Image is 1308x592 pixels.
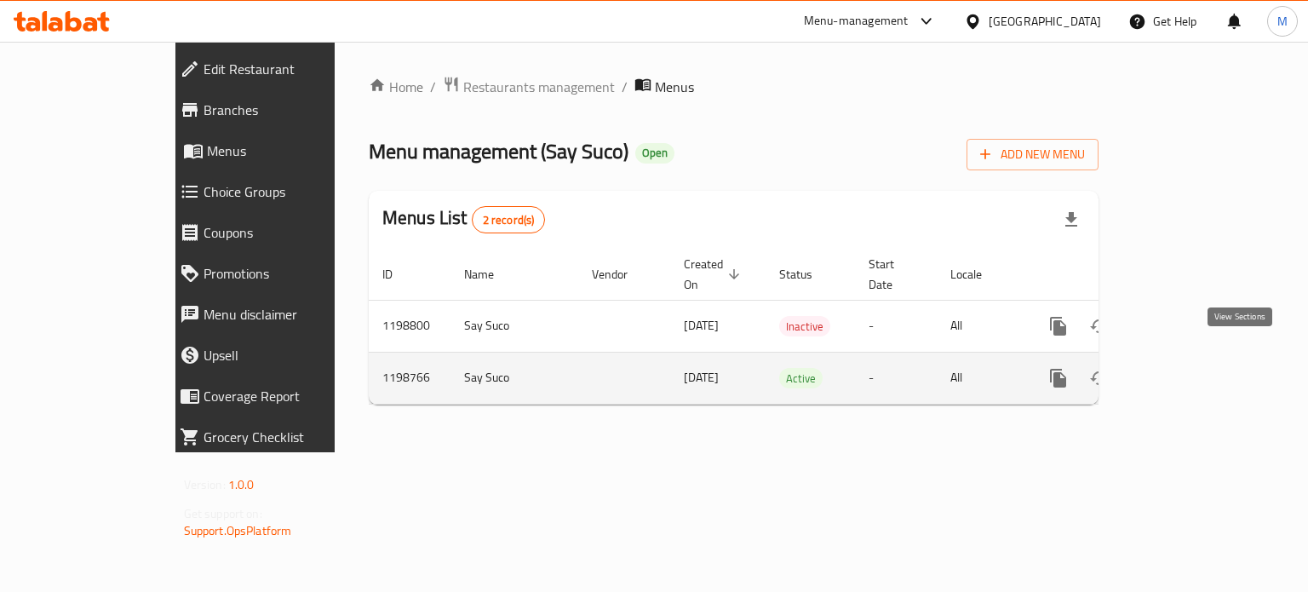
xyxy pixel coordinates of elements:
[779,369,823,388] span: Active
[184,503,262,525] span: Get support on:
[207,141,381,161] span: Menus
[382,264,415,285] span: ID
[204,59,381,79] span: Edit Restaurant
[1038,306,1079,347] button: more
[166,89,394,130] a: Branches
[166,49,394,89] a: Edit Restaurant
[622,77,628,97] li: /
[855,300,937,352] td: -
[204,386,381,406] span: Coverage Report
[1079,358,1120,399] button: Change Status
[1038,358,1079,399] button: more
[184,520,292,542] a: Support.OpsPlatform
[779,316,830,336] div: Inactive
[472,206,546,233] div: Total records count
[204,263,381,284] span: Promotions
[382,205,545,233] h2: Menus List
[166,171,394,212] a: Choice Groups
[228,474,255,496] span: 1.0.0
[369,76,1099,98] nav: breadcrumb
[684,314,719,336] span: [DATE]
[980,144,1085,165] span: Add New Menu
[989,12,1101,31] div: [GEOGRAPHIC_DATA]
[869,254,916,295] span: Start Date
[655,77,694,97] span: Menus
[204,222,381,243] span: Coupons
[592,264,650,285] span: Vendor
[635,146,674,160] span: Open
[1079,306,1120,347] button: Change Status
[804,11,909,32] div: Menu-management
[450,300,578,352] td: Say Suco
[950,264,1004,285] span: Locale
[684,254,745,295] span: Created On
[369,77,423,97] a: Home
[166,335,394,376] a: Upsell
[473,212,545,228] span: 2 record(s)
[166,212,394,253] a: Coupons
[684,366,719,388] span: [DATE]
[779,264,835,285] span: Status
[967,139,1099,170] button: Add New Menu
[369,249,1215,405] table: enhanced table
[166,294,394,335] a: Menu disclaimer
[443,76,615,98] a: Restaurants management
[635,143,674,164] div: Open
[166,130,394,171] a: Menus
[779,368,823,388] div: Active
[184,474,226,496] span: Version:
[430,77,436,97] li: /
[204,345,381,365] span: Upsell
[450,352,578,404] td: Say Suco
[369,132,628,170] span: Menu management ( Say Suco )
[855,352,937,404] td: -
[464,264,516,285] span: Name
[204,181,381,202] span: Choice Groups
[204,427,381,447] span: Grocery Checklist
[166,417,394,457] a: Grocery Checklist
[463,77,615,97] span: Restaurants management
[1024,249,1215,301] th: Actions
[204,304,381,325] span: Menu disclaimer
[369,352,450,404] td: 1198766
[937,352,1024,404] td: All
[166,376,394,417] a: Coverage Report
[1051,199,1092,240] div: Export file
[1277,12,1288,31] span: M
[369,300,450,352] td: 1198800
[204,100,381,120] span: Branches
[779,317,830,336] span: Inactive
[166,253,394,294] a: Promotions
[937,300,1024,352] td: All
